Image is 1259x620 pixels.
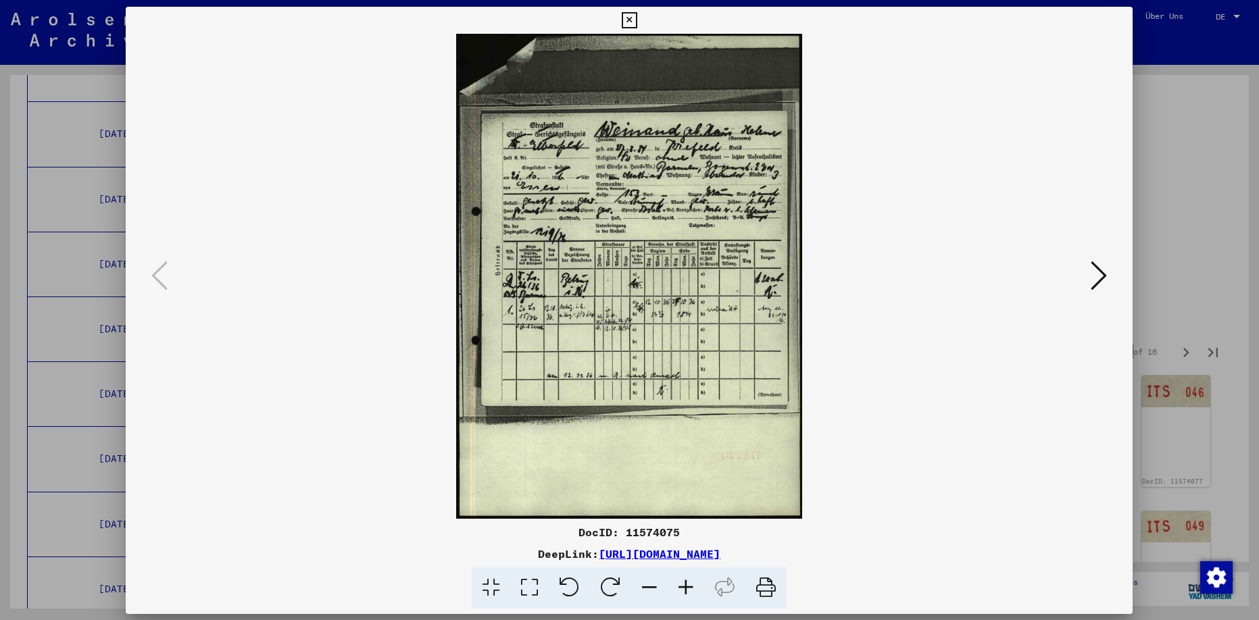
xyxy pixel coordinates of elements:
[1200,561,1232,593] div: Zustimmung ändern
[126,524,1133,540] div: DocID: 11574075
[172,34,1087,519] img: 001.jpg
[599,547,720,561] a: [URL][DOMAIN_NAME]
[1200,561,1233,594] img: Zustimmung ändern
[126,546,1133,562] div: DeepLink:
